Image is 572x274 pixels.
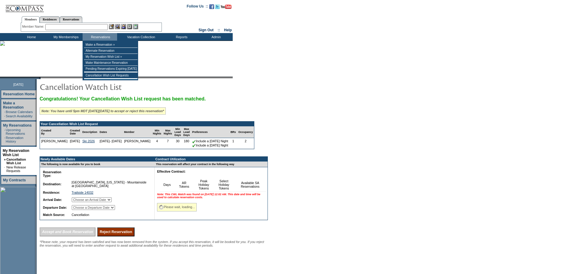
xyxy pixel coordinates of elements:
img: promoShadowLeftCorner.gif [38,77,41,79]
td: [DATE] [69,138,81,149]
td: 1 [229,138,237,149]
td: Preferences [191,126,229,138]
td: Description [81,126,98,138]
td: Min Nights [152,126,162,138]
td: · [4,136,5,143]
td: 180 [182,138,191,149]
img: pgTtlCancellationNotification.gif [40,81,160,93]
img: Follow us on Twitter [215,4,220,9]
input: Accept and Book Reservation [40,227,95,236]
td: Home [14,33,48,41]
td: · [4,114,5,118]
td: Follow Us :: [187,4,208,11]
td: Member [123,126,152,138]
b: Arrival Date: [43,198,62,202]
td: Reports [164,33,198,41]
img: chkSmaller.gif [192,140,196,143]
a: New Release Requests [6,165,26,173]
a: Follow us on Twitter [215,6,220,10]
td: [DATE]- [DATE] [98,138,123,149]
td: Alternate Reservation [84,48,138,54]
td: Select Holiday Tokens [214,178,234,192]
a: Help [224,28,232,32]
b: Reservation Type: [43,170,61,177]
i: Note: You have until 5pm MDT [DATE][DATE] to accept or reject this reservation* [41,109,164,113]
td: Newly Available Dates [40,157,151,162]
td: Cancellation Wish List Requests [84,72,138,79]
b: Match Source: [43,213,65,217]
img: b_edit.gif [109,24,114,29]
a: Members [22,16,40,23]
a: Upcoming Reservations [6,128,25,135]
td: Vacation Collection [117,33,164,41]
img: Subscribe to our YouTube Channel [221,5,232,9]
img: Reservations [127,24,132,29]
a: My Contracts [3,178,26,182]
td: 2 [237,138,254,149]
td: BRs [229,126,237,138]
a: Reservation Home [3,92,35,96]
td: Your Cancellation Wish List Request [40,122,254,126]
div: Please wait, loading... [157,203,197,211]
a: Browse Calendars [6,110,33,114]
td: Created By [40,126,69,138]
td: 7 [162,138,173,149]
b: Departure Date: [43,206,67,209]
td: Created Date [69,126,81,138]
img: Impersonate [121,24,126,29]
a: Residences [40,16,60,23]
a: Subscribe to our YouTube Channel [221,6,232,10]
td: Make Maintenance Reservation [84,60,138,66]
b: » [4,158,6,161]
td: Available SA Reservations [234,178,266,192]
td: · [4,128,5,135]
td: This reservation will affect your contract in the following way [155,162,268,167]
td: Include a [DATE] Night Include a [DATE] Night [191,138,229,149]
input: Reject Reservation [97,227,135,236]
td: My Memberships [48,33,83,41]
b: Residence: [43,191,60,194]
a: Cancellation Wish List [6,158,26,165]
div: Member Name: [22,24,45,29]
td: · [4,110,5,114]
a: Reservations [60,16,82,23]
td: Pending Reservations Expiring [DATE] [84,66,138,72]
b: Destination: [43,182,62,186]
td: My Reservation Wish List » [84,54,138,60]
td: Dates [98,126,123,138]
td: Max Lead Days [182,126,191,138]
td: Contract Utilization [155,157,268,162]
td: Note: This CWL Match was found on [DATE] 12:02 AM. This date and time will be used to calculate r... [156,192,266,200]
td: AR Tokens [174,178,194,192]
td: Make a Reservation » [84,42,138,48]
a: My Reservation Wish List [3,149,29,157]
td: Reservations [83,33,117,41]
a: Reservation History [6,136,23,143]
a: My Reservations [3,123,32,128]
td: 30 [173,138,182,149]
td: [PERSON_NAME] [123,138,152,149]
span: *Please note, your request has been satisfied and has now been removed from the system. If you ac... [40,240,264,247]
a: Become our fan on Facebook [209,6,214,10]
td: 4 [152,138,162,149]
td: [GEOGRAPHIC_DATA], [US_STATE] - Mountainside at [GEOGRAPHIC_DATA] [71,179,150,189]
a: Search Availability [6,114,32,118]
span: [DATE] [13,83,23,86]
td: Occupancy [237,126,254,138]
td: [PERSON_NAME] [40,138,69,149]
td: Cancellation [71,212,150,218]
td: Peak Holiday Tokens [194,178,214,192]
a: Ski 2026 [82,139,95,143]
img: chkSmaller.gif [192,144,196,147]
img: View [115,24,120,29]
td: Max Nights [162,126,173,138]
span: Congratulations! Your Cancellation Wish List request has been matched. [40,96,206,101]
b: Effective Contract: [157,170,186,173]
img: b_calculator.gif [133,24,138,29]
img: Become our fan on Facebook [209,4,214,9]
td: Admin [198,33,233,41]
span: :: [218,28,220,32]
a: Trailside 14032 [72,191,93,194]
a: Sign Out [198,28,213,32]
